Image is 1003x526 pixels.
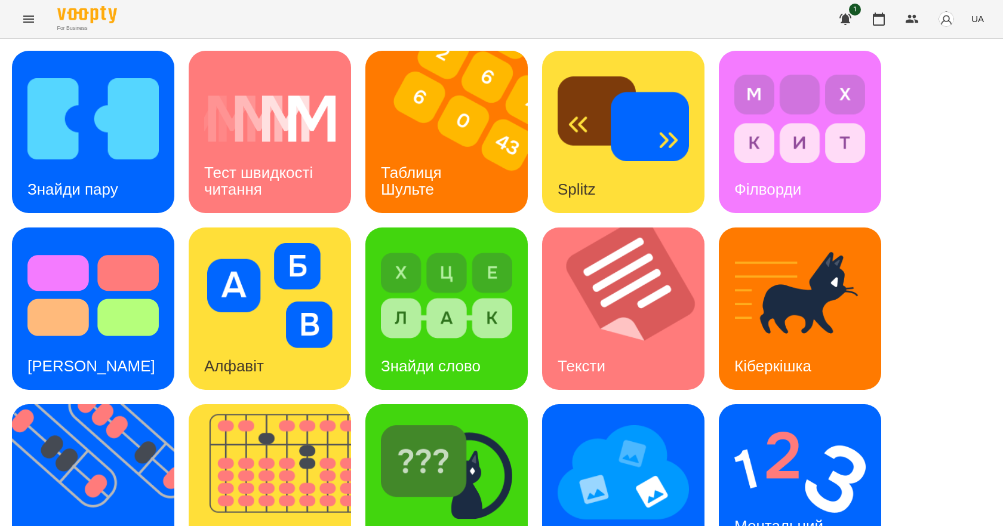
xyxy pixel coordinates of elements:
h3: Знайди пару [27,180,118,198]
a: Знайди словоЗнайди слово [365,227,528,390]
span: For Business [57,24,117,32]
a: SplitzSplitz [542,51,704,213]
img: Тест Струпа [27,243,159,348]
img: Знайди слово [381,243,512,348]
img: Знайди Кіберкішку [381,420,512,525]
a: Таблиця ШультеТаблиця Шульте [365,51,528,213]
a: КіберкішкаКіберкішка [719,227,881,390]
a: Тест Струпа[PERSON_NAME] [12,227,174,390]
img: Кіберкішка [734,243,866,348]
h3: Філворди [734,180,801,198]
img: Тексти [542,227,719,390]
a: Знайди паруЗнайди пару [12,51,174,213]
img: Voopty Logo [57,6,117,23]
span: 1 [849,4,861,16]
h3: Таблиця Шульте [381,164,446,198]
img: Філворди [734,66,866,171]
h3: Кіберкішка [734,357,811,375]
img: Тест швидкості читання [204,66,336,171]
h3: Splitz [558,180,596,198]
button: Menu [14,5,43,33]
img: Splitz [558,66,689,171]
img: Ментальний рахунок [734,420,866,525]
img: Знайди пару [27,66,159,171]
img: Алфавіт [204,243,336,348]
span: UA [971,13,984,25]
h3: Тексти [558,357,605,375]
h3: Знайди слово [381,357,481,375]
a: АлфавітАлфавіт [189,227,351,390]
img: Мнемотехніка [558,420,689,525]
button: UA [967,8,989,30]
h3: Тест швидкості читання [204,164,317,198]
img: avatar_s.png [938,11,955,27]
h3: Алфавіт [204,357,264,375]
h3: [PERSON_NAME] [27,357,155,375]
img: Таблиця Шульте [365,51,543,213]
a: ТекстиТексти [542,227,704,390]
a: ФілвордиФілворди [719,51,881,213]
a: Тест швидкості читанняТест швидкості читання [189,51,351,213]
